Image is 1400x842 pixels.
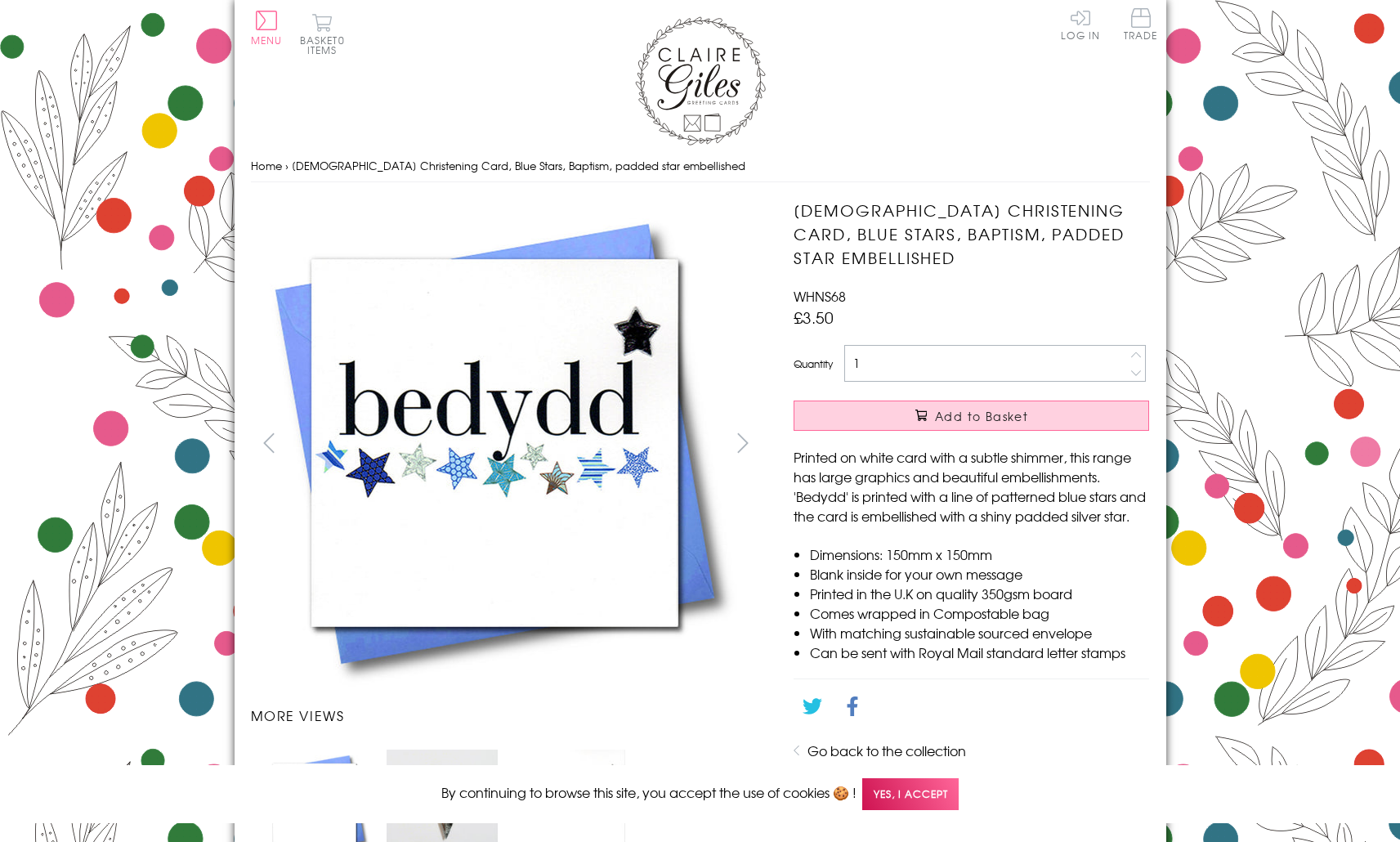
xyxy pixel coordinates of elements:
span: › [285,158,288,173]
label: Quantity [794,356,833,371]
button: Add to Basket [794,401,1149,431]
button: prev [251,424,288,461]
img: Welsh Christening Card, Blue Stars, Baptism, padded star embellished [251,199,741,689]
li: Blank inside for your own message [810,564,1149,584]
a: Log In [1061,8,1100,40]
span: Menu [251,33,283,47]
span: Add to Basket [935,408,1028,424]
span: [DEMOGRAPHIC_DATA] Christening Card, Blue Stars, Baptism, padded star embellished [292,158,745,173]
a: Trade [1124,8,1158,43]
button: Basket0 items [300,13,345,55]
button: next [724,424,761,461]
span: Trade [1124,8,1158,40]
li: Dimensions: 150mm x 150mm [810,544,1149,564]
h1: [DEMOGRAPHIC_DATA] Christening Card, Blue Stars, Baptism, padded star embellished [794,199,1149,269]
li: Can be sent with Royal Mail standard letter stamps [810,643,1149,662]
span: £3.50 [794,306,834,329]
nav: breadcrumbs [251,150,1150,183]
a: Home [251,158,282,173]
li: Comes wrapped in Compostable bag [810,603,1149,623]
li: With matching sustainable sourced envelope [810,623,1149,643]
span: Yes, I accept [862,778,959,810]
h3: More views [251,705,762,725]
p: Printed on white card with a subtle shimmer, this range has large graphics and beautiful embellis... [794,447,1149,526]
img: Claire Giles Greetings Cards [635,16,766,146]
span: WHNS68 [794,286,846,306]
li: Printed in the U.K on quality 350gsm board [810,584,1149,603]
a: Go back to the collection [807,741,966,760]
span: 0 items [307,33,345,57]
button: Menu [251,11,283,45]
